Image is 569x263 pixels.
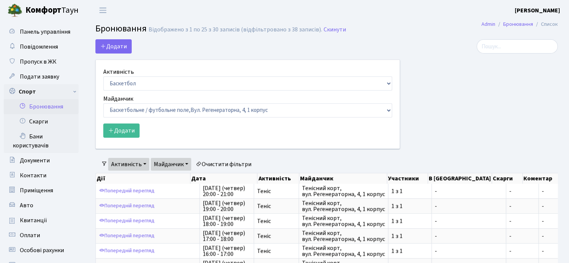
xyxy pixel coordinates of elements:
span: - [435,233,503,239]
a: Бронювання [503,20,533,28]
a: Повідомлення [4,39,79,54]
button: Додати [95,39,132,53]
b: Комфорт [25,4,61,16]
th: Дата [190,173,258,184]
span: Приміщення [20,186,53,195]
span: Подати заявку [20,73,59,81]
span: Повідомлення [20,43,58,51]
a: Авто [4,198,79,213]
span: Бронювання [95,22,147,35]
a: Admin [481,20,495,28]
a: Контакти [4,168,79,183]
a: Пропуск в ЖК [4,54,79,69]
a: Документи [4,153,79,168]
a: Майданчик [151,158,191,171]
span: Документи [20,156,50,165]
a: Особові рахунки [4,243,79,258]
span: Теніс [257,248,296,254]
span: - [542,187,544,195]
nav: breadcrumb [470,16,569,32]
span: Пропуск в ЖК [20,58,56,66]
a: Подати заявку [4,69,79,84]
span: - [435,248,503,254]
span: 1 з 1 [391,188,428,194]
th: Майданчик [299,173,387,184]
span: 1 з 1 [391,248,428,254]
a: Попередній перегляд [97,200,156,212]
label: Активність [103,67,134,76]
th: Дії [96,173,190,184]
a: Попередній перегляд [97,185,156,197]
a: Активність [108,158,149,171]
span: - [542,232,544,240]
span: [DATE] (четвер) 20:00 - 21:00 [203,185,251,197]
a: Скарги [4,114,79,129]
span: Квитанції [20,216,47,224]
span: - [542,217,544,225]
a: Попередній перегляд [97,230,156,242]
img: logo.png [7,3,22,18]
span: - [435,218,503,224]
span: Тенісний корт, вул. Регенераторна, 4, 1 корпус [302,215,385,227]
a: Бронювання [4,99,79,114]
span: Тенісний корт, вул. Регенераторна, 4, 1 корпус [302,200,385,212]
span: Теніс [257,203,296,209]
span: - [509,203,535,209]
span: - [435,188,503,194]
span: - [542,202,544,210]
span: Тенісний корт, вул. Регенераторна, 4, 1 корпус [302,185,385,197]
a: Бани користувачів [4,129,79,153]
span: Тенісний корт, вул. Регенераторна, 4, 1 корпус [302,245,385,257]
button: Додати [103,123,140,138]
span: 1 з 1 [391,218,428,224]
a: Очистити фільтри [193,158,254,171]
a: Попередній перегляд [97,215,156,227]
span: 1 з 1 [391,233,428,239]
a: Скинути [324,26,346,33]
span: - [435,203,503,209]
span: [DATE] (четвер) 16:00 - 17:00 [203,245,251,257]
span: Теніс [257,233,296,239]
span: - [509,218,535,224]
label: Майданчик [103,94,133,103]
span: Таун [25,4,79,17]
span: 1 з 1 [391,203,428,209]
span: Авто [20,201,33,210]
span: [DATE] (четвер) 18:00 - 19:00 [203,215,251,227]
span: Особові рахунки [20,246,64,254]
a: Панель управління [4,24,79,39]
th: Скарги [492,173,523,184]
th: Участники [387,173,428,184]
th: В [GEOGRAPHIC_DATA] [428,173,492,184]
span: Тенісний корт, вул. Регенераторна, 4, 1 корпус [302,230,385,242]
span: [DATE] (четвер) 17:00 - 18:00 [203,230,251,242]
a: Спорт [4,84,79,99]
li: Список [533,20,558,28]
th: Коментар [523,173,561,184]
span: Теніс [257,188,296,194]
span: Контакти [20,171,46,180]
a: Приміщення [4,183,79,198]
div: Відображено з 1 по 25 з 30 записів (відфільтровано з 38 записів). [149,26,322,33]
th: Активність [257,173,299,184]
span: - [509,188,535,194]
a: Квитанції [4,213,79,228]
span: Оплати [20,231,40,239]
span: - [542,247,544,255]
input: Пошук... [477,39,558,53]
a: [PERSON_NAME] [515,6,560,15]
button: Переключити навігацію [94,4,112,16]
a: Оплати [4,228,79,243]
span: - [509,248,535,254]
span: - [509,233,535,239]
span: Теніс [257,218,296,224]
span: Панель управління [20,28,70,36]
span: [DATE] (четвер) 19:00 - 20:00 [203,200,251,212]
a: Попередній перегляд [97,245,156,257]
